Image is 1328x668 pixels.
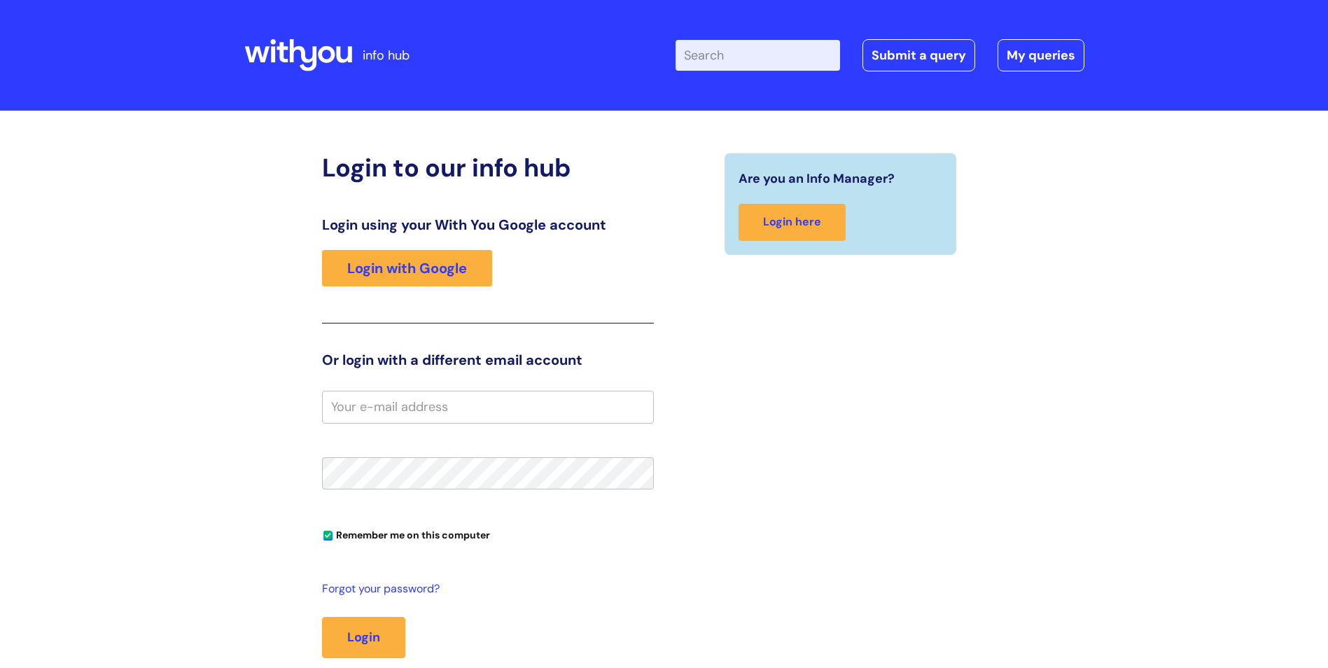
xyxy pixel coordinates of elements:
[322,579,647,599] a: Forgot your password?
[323,531,333,541] input: Remember me on this computer
[322,523,654,545] div: You can uncheck this option if you're logging in from a shared device
[322,250,492,286] a: Login with Google
[322,352,654,368] h3: Or login with a different email account
[322,617,405,657] button: Login
[322,153,654,183] h2: Login to our info hub
[322,216,654,233] h3: Login using your With You Google account
[676,40,840,71] input: Search
[322,391,654,423] input: Your e-mail address
[322,526,490,541] label: Remember me on this computer
[363,44,410,67] p: info hub
[862,39,975,71] a: Submit a query
[739,204,846,241] a: Login here
[739,167,895,190] span: Are you an Info Manager?
[998,39,1084,71] a: My queries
